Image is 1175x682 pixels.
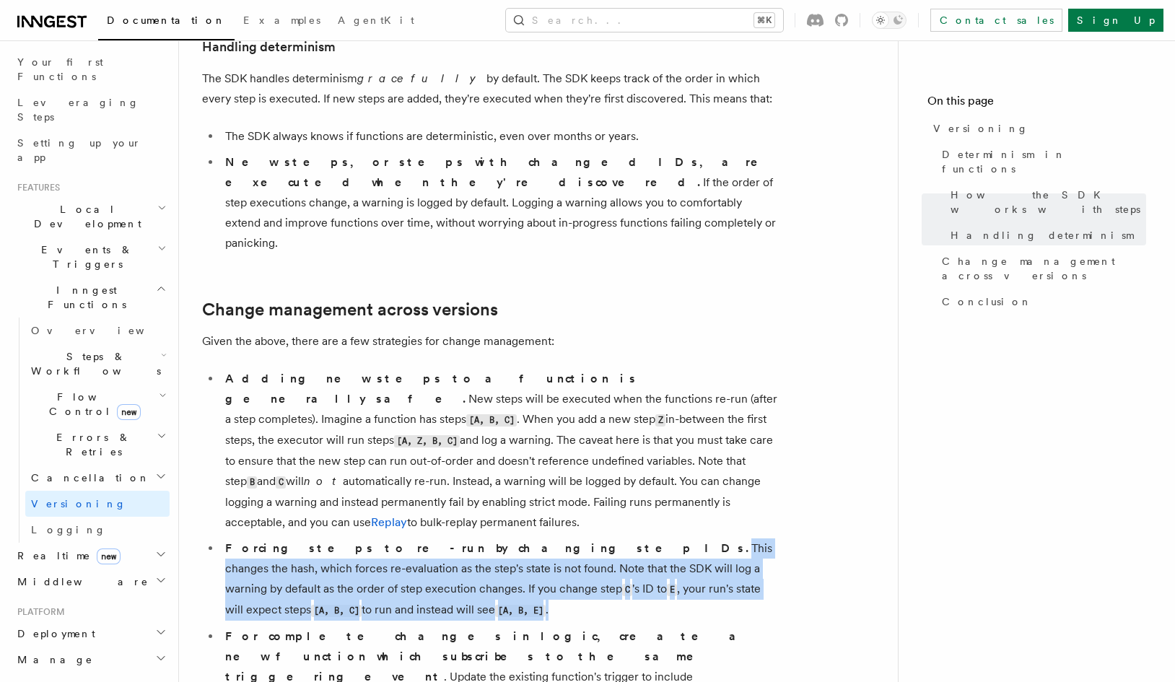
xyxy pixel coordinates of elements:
span: How the SDK works with steps [951,188,1146,217]
button: Flow Controlnew [25,384,170,424]
kbd: ⌘K [754,13,774,27]
li: The SDK always knows if functions are deterministic, even over months or years. [221,126,779,147]
code: [A, B, C] [311,605,362,617]
span: Leveraging Steps [17,97,139,123]
em: not [304,474,343,488]
a: Contact sales [930,9,1062,32]
button: Events & Triggers [12,237,170,277]
span: Versioning [31,498,126,510]
code: [A, B, E] [495,605,546,617]
button: Middleware [12,569,170,595]
span: Versioning [933,121,1028,136]
p: Given the above, there are a few strategies for change management: [202,331,779,351]
strong: Forcing steps to re-run by changing step IDs. [225,541,751,555]
p: The SDK handles determinism by default. The SDK keeps track of the order in which every step is e... [202,69,779,109]
a: Sign Up [1068,9,1163,32]
button: Search...⌘K [506,9,783,32]
a: Leveraging Steps [12,89,170,130]
a: Setting up your app [12,130,170,170]
li: This changes the hash, which forces re-evaluation as the step's state is not found. Note that the... [221,538,779,621]
a: Change management across versions [936,248,1146,289]
span: Platform [12,606,65,618]
a: Replay [371,515,407,529]
li: If the order of step executions change, a warning is logged by default . Logging a warning allows... [221,152,779,253]
a: How the SDK works with steps [945,182,1146,222]
span: Determinism in functions [942,147,1146,176]
strong: Adding new steps to a function is generally safe. [225,372,637,406]
a: Handling determinism [202,37,336,57]
a: Versioning [927,115,1146,141]
button: Toggle dark mode [872,12,907,29]
button: Local Development [12,196,170,237]
a: Examples [235,4,329,39]
button: Steps & Workflows [25,344,170,384]
span: Examples [243,14,320,26]
span: Your first Functions [17,56,103,82]
span: Events & Triggers [12,242,157,271]
button: Errors & Retries [25,424,170,465]
a: AgentKit [329,4,423,39]
code: B [247,476,257,489]
span: Logging [31,524,106,535]
span: Errors & Retries [25,430,157,459]
button: Deployment [12,621,170,647]
code: C [622,584,632,596]
code: Z [655,414,665,427]
span: Deployment [12,626,95,641]
h4: On this page [927,92,1146,115]
span: AgentKit [338,14,414,26]
code: [A, B, C] [466,414,517,427]
a: Change management across versions [202,300,498,320]
a: Logging [25,517,170,543]
a: Your first Functions [12,49,170,89]
button: Cancellation [25,465,170,491]
em: gracefully [357,71,486,85]
span: Steps & Workflows [25,349,161,378]
strong: New steps, or steps with changed IDs, are executed when they're discovered. [225,155,778,189]
a: Overview [25,318,170,344]
a: Conclusion [936,289,1146,315]
a: Documentation [98,4,235,40]
button: Inngest Functions [12,277,170,318]
span: Cancellation [25,471,150,485]
code: C [276,476,286,489]
span: Inngest Functions [12,283,156,312]
a: Handling determinism [945,222,1146,248]
span: Documentation [107,14,226,26]
span: Handling determinism [951,228,1133,242]
code: E [667,584,677,596]
span: Local Development [12,202,157,231]
code: [A, Z, B, C] [394,435,460,447]
span: Features [12,182,60,193]
span: Manage [12,652,93,667]
li: New steps will be executed when the functions re-run (after a step completes). Imagine a function... [221,369,779,533]
span: Overview [31,325,180,336]
div: Inngest Functions [12,318,170,543]
span: new [117,404,141,420]
a: Determinism in functions [936,141,1146,182]
button: Realtimenew [12,543,170,569]
span: Realtime [12,548,121,563]
span: Change management across versions [942,254,1146,283]
span: Setting up your app [17,137,141,163]
span: Conclusion [942,294,1032,309]
span: Middleware [12,574,149,589]
span: new [97,548,121,564]
button: Manage [12,647,170,673]
span: Flow Control [25,390,159,419]
a: Versioning [25,491,170,517]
